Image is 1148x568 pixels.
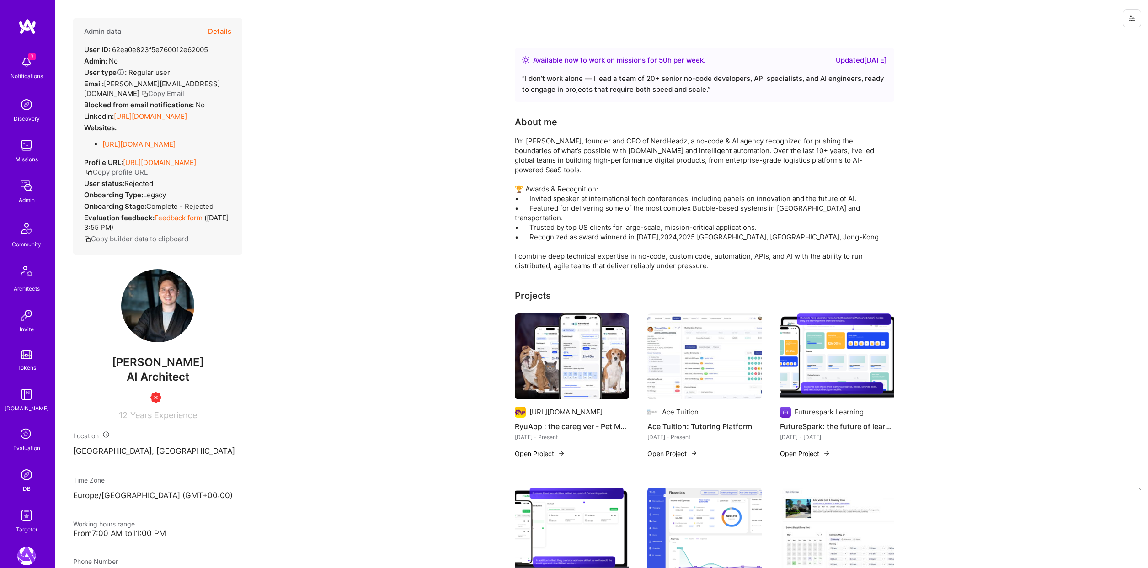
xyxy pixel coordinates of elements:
[647,432,762,442] div: [DATE] - Present
[522,56,529,64] img: Availability
[117,68,125,76] i: Help
[515,407,526,418] img: Company logo
[119,410,128,420] span: 12
[114,112,187,121] a: [URL][DOMAIN_NAME]
[515,449,565,458] button: Open Project
[14,114,40,123] div: Discovery
[17,506,36,525] img: Skill Targeter
[73,529,242,538] div: From 7:00 AM to 11:00 PM
[84,101,196,109] strong: Blocked from email notifications:
[127,370,189,383] span: AI Architect
[5,403,49,413] div: [DOMAIN_NAME]
[73,520,135,528] span: Working hours range
[19,195,35,205] div: Admin
[73,431,242,441] div: Location
[146,202,214,211] span: Complete - Rejected
[17,306,36,324] img: Invite
[124,179,153,188] span: Rejected
[17,53,36,71] img: bell
[515,313,629,399] img: RyuApp : the caregiver - Pet Matching Platfrom
[16,525,37,534] div: Targeter
[780,449,830,458] button: Open Project
[84,100,205,110] div: No
[155,213,203,222] a: Feedback form
[28,53,36,60] span: 3
[84,45,110,54] strong: User ID:
[690,450,698,457] img: arrow-right
[780,407,791,418] img: Company logo
[84,234,188,244] button: Copy builder data to clipboard
[647,313,762,399] img: Ace Tuition: Tutoring Platform
[13,443,40,453] div: Evaluation
[780,313,894,399] img: FutureSpark: the future of learning
[84,112,114,121] strong: LinkedIn:
[836,55,887,66] div: Updated [DATE]
[17,363,36,372] div: Tokens
[102,140,176,149] a: [URL][DOMAIN_NAME]
[84,68,127,77] strong: User type :
[143,191,166,199] span: legacy
[84,68,170,77] div: Regular user
[16,218,37,239] img: Community
[18,18,37,35] img: logo
[795,407,864,417] div: Futurespark Learning
[73,490,242,501] p: Europe/[GEOGRAPHIC_DATA] (GMT+00:00 )
[17,177,36,195] img: admin teamwork
[84,56,118,66] div: No
[515,420,629,432] h4: RyuApp : the caregiver - Pet Matching Platfrom
[208,18,231,45] button: Details
[15,547,38,565] a: A.Team: Leading A.Team's Marketing & DemandGen
[17,136,36,154] img: teamwork
[20,324,34,334] div: Invite
[515,136,881,271] div: I’m [PERSON_NAME], founder and CEO of NerdHeadz, a no-code & AI agency recognized for pushing the...
[84,179,124,188] strong: User status:
[515,115,557,129] div: About me
[23,484,31,494] div: DB
[73,356,242,369] span: [PERSON_NAME]
[17,466,36,484] img: Admin Search
[141,90,148,97] i: icon Copy
[84,45,208,54] div: 62ea0e823f5e760012e62005
[21,350,32,359] img: tokens
[558,450,565,457] img: arrow-right
[84,202,146,211] strong: Onboarding Stage:
[121,269,194,342] img: User Avatar
[533,55,705,66] div: Available now to work on missions for h per week .
[84,80,220,98] span: [PERSON_NAME][EMAIL_ADDRESS][DOMAIN_NAME]
[130,410,197,420] span: Years Experience
[73,446,242,457] p: [GEOGRAPHIC_DATA], [GEOGRAPHIC_DATA]
[84,80,104,88] strong: Email:
[73,476,105,484] span: Time Zone
[84,158,123,167] strong: Profile URL:
[12,239,41,249] div: Community
[780,420,894,432] h4: FutureSpark: the future of learning
[780,432,894,442] div: [DATE] - [DATE]
[16,154,38,164] div: Missions
[14,284,40,293] div: Architects
[529,407,603,417] div: [URL][DOMAIN_NAME]
[84,57,107,65] strong: Admin:
[11,71,43,81] div: Notifications
[17,385,36,403] img: guide book
[515,289,551,303] div: Projects
[123,158,196,167] a: [URL][DOMAIN_NAME]
[18,426,35,443] i: icon SelectionTeam
[84,27,122,36] h4: Admin data
[141,89,184,98] button: Copy Email
[659,56,667,64] span: 50
[150,392,161,403] img: Unqualified
[823,450,830,457] img: arrow-right
[84,213,155,222] strong: Evaluation feedback:
[647,407,658,418] img: Company logo
[662,407,699,417] div: Ace Tuition
[86,169,93,176] i: icon Copy
[515,432,629,442] div: [DATE] - Present
[17,547,36,565] img: A.Team: Leading A.Team's Marketing & DemandGen
[522,73,887,95] div: “ I don’t work alone — I lead a team of 20+ senior no-code developers, API specialists, and AI en...
[647,420,762,432] h4: Ace Tuition: Tutoring Platform
[16,262,37,284] img: Architects
[647,449,698,458] button: Open Project
[17,96,36,114] img: discovery
[84,213,231,232] div: ( [DATE] 3:55 PM )
[84,236,91,243] i: icon Copy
